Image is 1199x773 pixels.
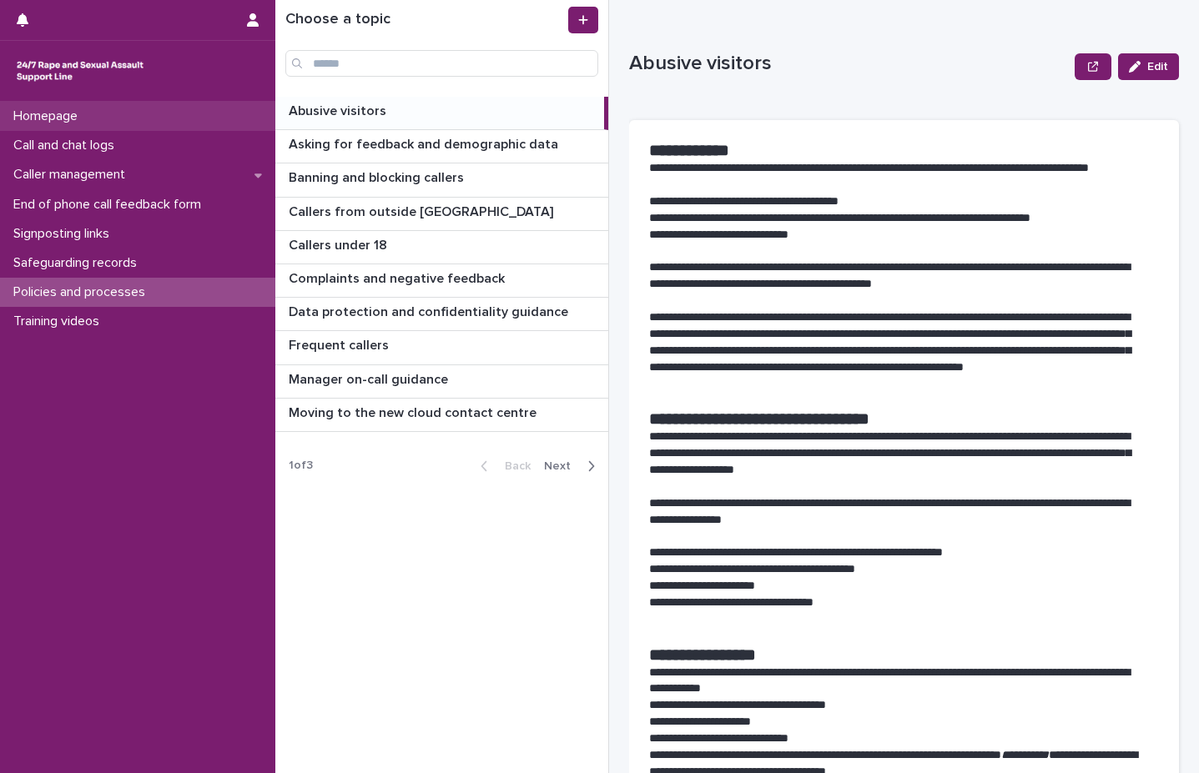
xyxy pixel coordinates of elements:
[289,234,390,253] p: Callers under 18
[275,298,608,331] a: Data protection and confidentiality guidanceData protection and confidentiality guidance
[275,264,608,298] a: Complaints and negative feedbackComplaints and negative feedback
[275,130,608,163] a: Asking for feedback and demographic dataAsking for feedback and demographic data
[7,167,139,183] p: Caller management
[275,231,608,264] a: Callers under 18Callers under 18
[7,255,150,271] p: Safeguarding records
[7,108,91,124] p: Homepage
[495,460,531,472] span: Back
[537,459,608,474] button: Next
[275,365,608,399] a: Manager on-call guidanceManager on-call guidance
[289,334,392,354] p: Frequent callers
[289,201,557,220] p: Callers from outside [GEOGRAPHIC_DATA]
[289,301,572,320] p: Data protection and confidentiality guidance
[275,445,326,486] p: 1 of 3
[7,226,123,242] p: Signposting links
[289,100,390,119] p: Abusive visitors
[289,402,540,421] p: Moving to the new cloud contact centre
[629,52,1068,76] p: Abusive visitors
[7,314,113,329] p: Training videos
[275,163,608,197] a: Banning and blocking callersBanning and blocking callers
[285,11,565,29] h1: Choose a topic
[289,268,508,287] p: Complaints and negative feedback
[7,284,159,300] p: Policies and processes
[1147,61,1168,73] span: Edit
[289,369,451,388] p: Manager on-call guidance
[275,331,608,364] a: Frequent callersFrequent callers
[289,167,467,186] p: Banning and blocking callers
[1118,53,1179,80] button: Edit
[289,133,562,153] p: Asking for feedback and demographic data
[275,97,608,130] a: Abusive visitorsAbusive visitors
[7,197,214,213] p: End of phone call feedback form
[285,50,598,77] input: Search
[275,198,608,231] a: Callers from outside [GEOGRAPHIC_DATA]Callers from outside [GEOGRAPHIC_DATA]
[275,399,608,432] a: Moving to the new cloud contact centreMoving to the new cloud contact centre
[544,460,581,472] span: Next
[7,138,128,153] p: Call and chat logs
[13,54,147,88] img: rhQMoQhaT3yELyF149Cw
[467,459,537,474] button: Back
